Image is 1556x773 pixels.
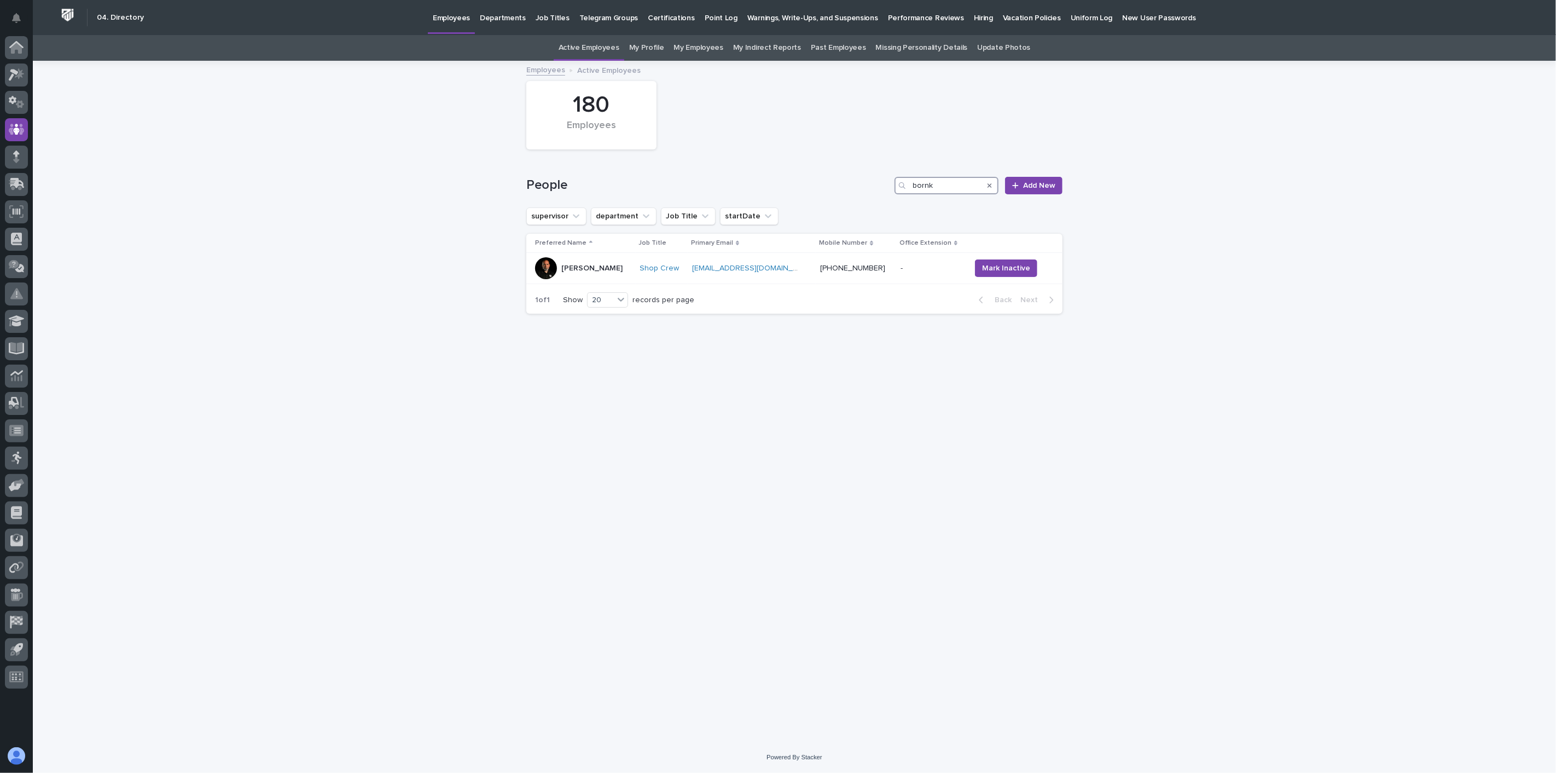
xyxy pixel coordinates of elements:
button: Next [1016,295,1063,305]
span: Add New [1023,182,1055,189]
a: [EMAIL_ADDRESS][DOMAIN_NAME] [692,264,816,272]
a: [PHONE_NUMBER] [820,264,885,272]
p: Preferred Name [535,237,587,249]
a: Missing Personality Details [876,35,968,61]
tr: [PERSON_NAME]Shop Crew [EMAIL_ADDRESS][DOMAIN_NAME] [PHONE_NUMBER]-- Mark Inactive [526,253,1063,284]
p: Mobile Number [819,237,867,249]
p: Office Extension [899,237,951,249]
a: Update Photos [977,35,1030,61]
button: users-avatar [5,745,28,768]
p: records per page [632,296,694,305]
a: My Indirect Reports [733,35,801,61]
div: 20 [588,295,614,306]
p: 1 of 1 [526,287,559,314]
a: My Employees [674,35,723,61]
span: Mark Inactive [982,263,1030,274]
button: Notifications [5,7,28,30]
a: Employees [526,63,565,76]
img: Workspace Logo [57,5,78,25]
a: Active Employees [559,35,619,61]
a: Past Employees [811,35,866,61]
button: startDate [720,207,779,225]
p: Job Title [639,237,667,249]
span: Next [1020,296,1044,304]
button: department [591,207,657,225]
h1: People [526,177,890,193]
p: Show [563,296,583,305]
h2: 04. Directory [97,13,144,22]
p: Active Employees [577,64,641,76]
p: - [901,262,905,273]
p: Primary Email [691,237,733,249]
div: 180 [545,91,638,119]
a: My Profile [629,35,664,61]
input: Search [895,177,998,194]
p: [PERSON_NAME] [561,264,623,273]
a: Add New [1005,177,1063,194]
button: supervisor [526,207,587,225]
button: Job Title [661,207,716,225]
button: Mark Inactive [975,259,1037,277]
span: Back [988,296,1012,304]
a: Shop Crew [640,264,680,273]
a: Powered By Stacker [767,754,822,760]
button: Back [970,295,1016,305]
div: Employees [545,120,638,143]
div: Notifications [14,13,28,31]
